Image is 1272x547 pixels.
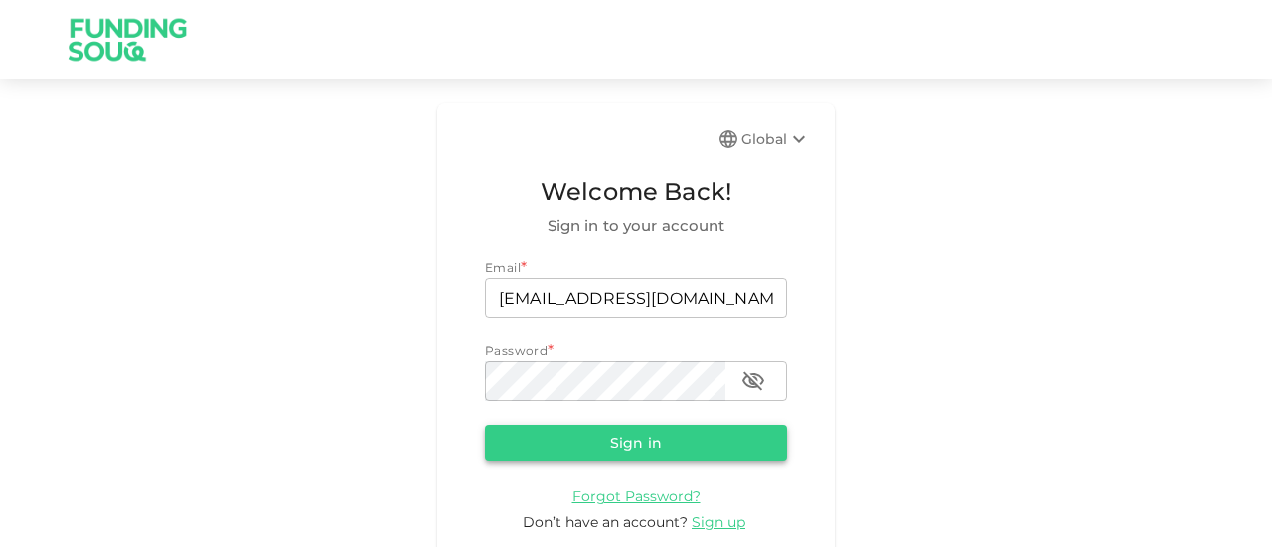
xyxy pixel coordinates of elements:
input: password [485,361,725,401]
a: Forgot Password? [572,486,701,505]
span: Sign in to your account [485,214,787,238]
span: Password [485,343,548,358]
span: Email [485,260,521,275]
span: Welcome Back! [485,173,787,210]
span: Don’t have an account? [523,513,688,531]
div: Global [741,127,811,151]
span: Forgot Password? [572,487,701,505]
button: Sign in [485,425,787,461]
input: email [485,278,787,318]
span: Sign up [692,513,745,531]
